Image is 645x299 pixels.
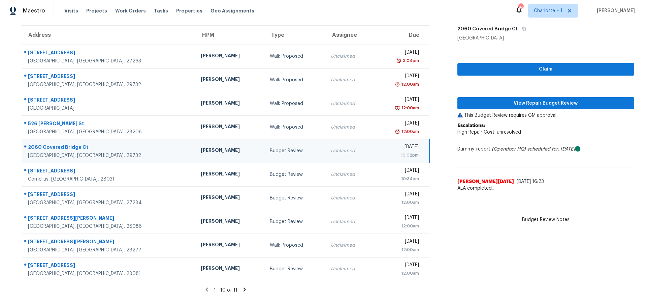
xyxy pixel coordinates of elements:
[28,144,190,152] div: 2060 Covered Bridge Ct
[518,216,574,223] span: Budget Review Notes
[201,147,259,155] div: [PERSON_NAME]
[379,120,419,128] div: [DATE]
[379,223,419,229] div: 12:00am
[28,247,190,253] div: [GEOGRAPHIC_DATA], [GEOGRAPHIC_DATA], 28277
[395,128,400,135] img: Overdue Alarm Icon
[201,241,259,250] div: [PERSON_NAME]
[86,7,107,14] span: Projects
[457,146,635,153] div: Dummy_report
[28,191,190,199] div: [STREET_ADDRESS]
[374,26,429,45] th: Due
[457,178,514,185] span: [PERSON_NAME][DATE]
[463,99,629,108] span: View Repair Budget Review
[23,7,45,14] span: Maestro
[211,7,254,14] span: Geo Assignments
[331,53,368,60] div: Unclaimed
[28,215,190,223] div: [STREET_ADDRESS][PERSON_NAME]
[214,288,237,293] span: 1 - 10 of 11
[270,242,320,249] div: Walk Proposed
[379,199,419,206] div: 12:00am
[28,270,190,277] div: [GEOGRAPHIC_DATA], [GEOGRAPHIC_DATA], 28081
[64,7,78,14] span: Visits
[396,57,401,64] img: Overdue Alarm Icon
[400,81,419,88] div: 12:00am
[201,100,259,108] div: [PERSON_NAME]
[457,185,635,192] span: ALA completed..
[195,26,264,45] th: HPM
[379,143,418,152] div: [DATE]
[28,129,190,135] div: [GEOGRAPHIC_DATA], [GEOGRAPHIC_DATA], 28208
[28,238,190,247] div: [STREET_ADDRESS][PERSON_NAME]
[401,57,419,64] div: 3:04pm
[379,262,419,270] div: [DATE]
[331,77,368,83] div: Unclaimed
[457,35,635,42] div: [GEOGRAPHIC_DATA]
[270,124,320,131] div: Walk Proposed
[28,58,190,64] div: [GEOGRAPHIC_DATA], [GEOGRAPHIC_DATA], 27263
[331,195,368,201] div: Unclaimed
[28,120,190,129] div: 526 [PERSON_NAME] St
[270,77,320,83] div: Walk Proposed
[28,105,190,112] div: [GEOGRAPHIC_DATA]
[270,53,320,60] div: Walk Proposed
[379,96,419,105] div: [DATE]
[331,242,368,249] div: Unclaimed
[395,81,400,88] img: Overdue Alarm Icon
[28,81,190,88] div: [GEOGRAPHIC_DATA], [GEOGRAPHIC_DATA], 29732
[270,195,320,201] div: Budget Review
[457,130,521,135] span: High Repair Cost: unresolved
[176,7,202,14] span: Properties
[201,76,259,84] div: [PERSON_NAME]
[325,26,374,45] th: Assignee
[28,199,190,206] div: [GEOGRAPHIC_DATA], [GEOGRAPHIC_DATA], 27284
[518,23,527,35] button: Copy Address
[379,191,419,199] div: [DATE]
[379,152,418,159] div: 10:02pm
[201,265,259,273] div: [PERSON_NAME]
[517,179,544,184] span: [DATE] 16:23
[264,26,325,45] th: Type
[457,63,635,76] button: Claim
[379,214,419,223] div: [DATE]
[201,123,259,132] div: [PERSON_NAME]
[534,7,562,14] span: Charlotte + 1
[379,175,419,182] div: 10:34pm
[492,147,526,152] i: (Opendoor HQ)
[28,49,190,58] div: [STREET_ADDRESS]
[201,52,259,61] div: [PERSON_NAME]
[594,7,635,14] span: [PERSON_NAME]
[331,266,368,272] div: Unclaimed
[457,112,635,119] p: This Budget Review requires GM approval
[400,105,419,111] div: 12:00am
[28,176,190,183] div: Cornelius, [GEOGRAPHIC_DATA], 28031
[154,8,168,13] span: Tasks
[457,25,518,32] h5: 2060 Covered Bridge Ct
[379,49,419,57] div: [DATE]
[270,100,320,107] div: Walk Proposed
[115,7,146,14] span: Work Orders
[379,238,419,246] div: [DATE]
[400,128,419,135] div: 12:00am
[463,65,629,74] span: Claim
[331,218,368,225] div: Unclaimed
[331,147,368,154] div: Unclaimed
[28,97,190,105] div: [STREET_ADDRESS]
[201,170,259,179] div: [PERSON_NAME]
[22,26,195,45] th: Address
[28,152,190,159] div: [GEOGRAPHIC_DATA], [GEOGRAPHIC_DATA], 29732
[28,262,190,270] div: [STREET_ADDRESS]
[518,4,523,11] div: 94
[331,171,368,178] div: Unclaimed
[527,147,575,152] i: scheduled for: [DATE]
[270,266,320,272] div: Budget Review
[201,194,259,202] div: [PERSON_NAME]
[379,167,419,175] div: [DATE]
[28,73,190,81] div: [STREET_ADDRESS]
[28,167,190,176] div: [STREET_ADDRESS]
[379,73,419,81] div: [DATE]
[379,270,419,277] div: 12:00am
[457,97,635,110] button: View Repair Budget Review
[28,223,190,230] div: [GEOGRAPHIC_DATA], [GEOGRAPHIC_DATA], 28086
[395,105,400,111] img: Overdue Alarm Icon
[379,246,419,253] div: 12:00am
